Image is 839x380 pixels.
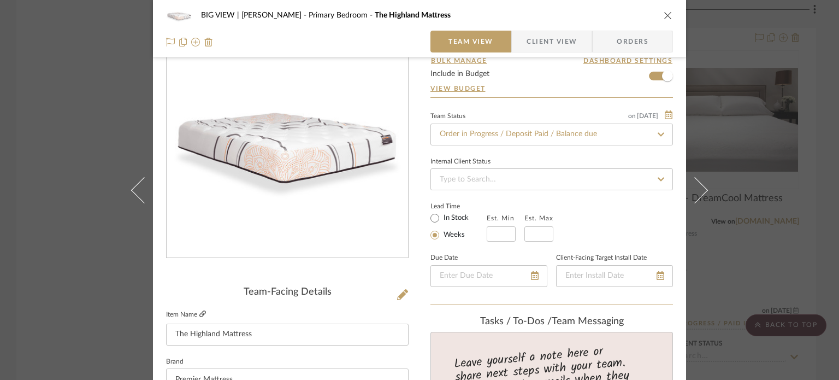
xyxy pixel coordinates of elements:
label: Due Date [430,255,458,261]
input: Enter Install Date [556,265,673,287]
span: BIG VIEW | [PERSON_NAME] [201,11,309,19]
a: View Budget [430,84,673,93]
div: team Messaging [430,316,673,328]
div: 0 [167,49,408,230]
img: Remove from project [204,38,213,46]
label: Weeks [441,230,465,240]
img: 9ac3afcc-50a2-4253-b8ce-9509505a62c6_48x40.jpg [166,4,192,26]
input: Enter Item Name [166,324,409,346]
label: Est. Max [524,214,553,222]
div: Team Status [430,114,465,119]
span: Orders [605,31,660,52]
button: Bulk Manage [430,56,488,66]
span: [DATE] [636,112,659,120]
button: Dashboard Settings [583,56,673,66]
span: on [628,113,636,119]
span: Primary Bedroom [309,11,375,19]
label: Client-Facing Target Install Date [556,255,647,261]
label: Est. Min [487,214,515,222]
mat-radio-group: Select item type [430,211,487,242]
img: 9ac3afcc-50a2-4253-b8ce-9509505a62c6_436x436.jpg [167,49,408,230]
label: Brand [166,359,184,365]
label: In Stock [441,213,469,223]
label: Item Name [166,310,206,319]
span: Team View [448,31,493,52]
input: Enter Due Date [430,265,547,287]
label: Lead Time [430,201,487,211]
input: Type to Search… [430,168,673,190]
div: Internal Client Status [430,159,491,165]
input: Type to Search… [430,124,673,145]
span: The Highland Mattress [375,11,451,19]
div: Team-Facing Details [166,287,409,299]
button: close [663,10,673,20]
span: Tasks / To-Dos / [480,317,552,326]
span: Client View [527,31,577,52]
